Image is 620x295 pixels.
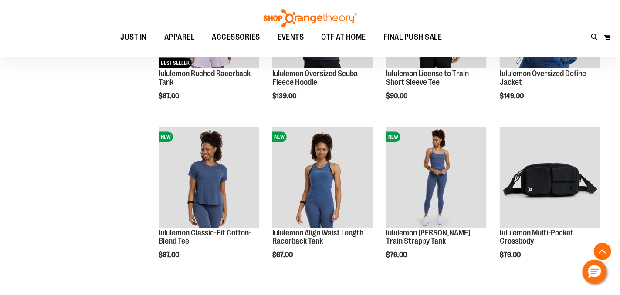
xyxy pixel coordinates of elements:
a: OTF AT HOME [313,27,375,47]
span: FINAL PUSH SALE [383,27,442,47]
a: ACCESSORIES [203,27,269,47]
img: lululemon Classic-Fit Cotton-Blend Tee [159,127,259,228]
a: lululemon Classic-Fit Cotton-Blend Tee [159,229,251,246]
a: lululemon Oversized Scuba Fleece Hoodie [272,69,358,87]
span: EVENTS [278,27,304,47]
span: $67.00 [159,92,180,100]
span: $67.00 [159,251,180,259]
span: JUST IN [120,27,147,47]
span: $79.00 [500,251,522,259]
div: product [382,123,491,282]
a: EVENTS [269,27,313,47]
span: $79.00 [386,251,408,259]
a: lululemon License to Train Short Sleeve Tee [386,69,469,87]
a: lululemon Multi-Pocket Crossbody [500,127,600,229]
a: FINAL PUSH SALE [375,27,451,47]
span: NEW [272,132,287,142]
img: lululemon Align Waist Length Racerback Tank [272,127,373,228]
a: JUST IN [112,27,156,47]
span: NEW [159,132,173,142]
a: lululemon Classic-Fit Cotton-Blend TeeNEW [159,127,259,229]
div: product [495,123,605,282]
a: lululemon Multi-Pocket Crossbody [500,229,573,246]
span: $67.00 [272,251,294,259]
span: ACCESSORIES [212,27,260,47]
span: APPAREL [164,27,195,47]
span: $149.00 [500,92,525,100]
a: lululemon Ruched Racerback Tank [159,69,251,87]
span: OTF AT HOME [322,27,366,47]
span: BEST SELLER [159,58,192,68]
div: product [268,123,377,282]
a: lululemon [PERSON_NAME] Train Strappy Tank [386,229,470,246]
div: product [154,123,264,282]
span: NEW [386,132,400,142]
button: Hello, have a question? Let’s chat. [583,260,607,284]
a: APPAREL [156,27,203,47]
a: lululemon Oversized Define Jacket [500,69,586,87]
button: Back To Top [594,243,611,260]
img: lululemon Multi-Pocket Crossbody [500,127,600,228]
img: Shop Orangetheory [262,9,358,27]
a: lululemon Wunder Train Strappy TankNEW [386,127,487,229]
span: $90.00 [386,92,409,100]
a: lululemon Align Waist Length Racerback TankNEW [272,127,373,229]
span: $139.00 [272,92,298,100]
img: lululemon Wunder Train Strappy Tank [386,127,487,228]
a: lululemon Align Waist Length Racerback Tank [272,229,363,246]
